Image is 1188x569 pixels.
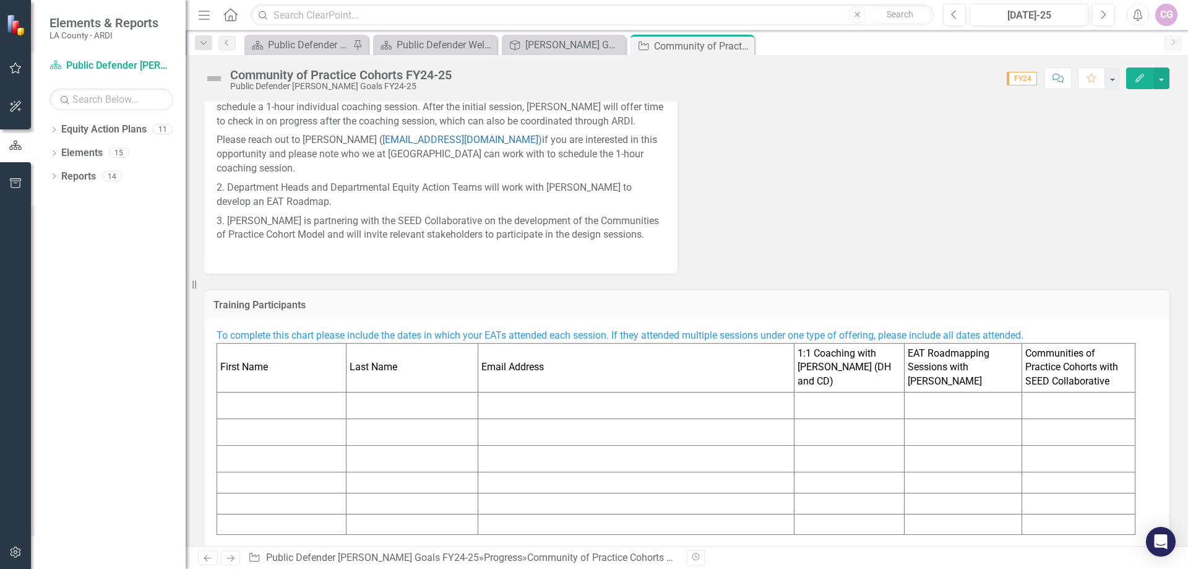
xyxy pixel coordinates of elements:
td: Email Address [478,343,794,393]
div: [DATE]-25 [974,8,1084,23]
h3: Training Participants [213,300,1160,311]
span: FY24 [1007,72,1037,85]
a: Elements [61,146,103,160]
span: To complete this chart please include the dates in which your EATs attended each session. If they... [217,329,1023,341]
span: Search [887,9,913,19]
td: Communities of Practice Cohorts with SEED Collaborative [1022,343,1135,393]
a: [EMAIL_ADDRESS][DOMAIN_NAME]) [382,134,542,146]
img: ClearPoint Strategy [6,14,28,36]
a: Public Defender [PERSON_NAME] Goals FY24-25 [266,552,479,563]
td: EAT Roadmapping Sessions with [PERSON_NAME] [904,343,1022,393]
input: Search Below... [49,89,173,110]
button: Search [869,6,931,24]
div: Community of Practice Cohorts FY24-25 [527,552,703,563]
div: Open Intercom Messenger [1146,527,1176,557]
a: [PERSON_NAME] Goals FY24-25 [505,37,622,53]
small: LA County - ARDI [49,30,158,40]
td: 1:1 Coaching with [PERSON_NAME] (DH and CD) [794,343,904,393]
button: [DATE]-25 [970,4,1088,26]
div: Community of Practice Cohorts FY24-25 [654,38,751,54]
a: Equity Action Plans [61,123,147,137]
a: Reports [61,170,96,184]
a: Public Defender Welcome Page [376,37,494,53]
div: 14 [102,171,122,181]
div: 15 [109,148,129,159]
div: Public Defender [PERSON_NAME] Goals FY24-25 [230,82,452,91]
div: » » [248,551,678,565]
img: Not Defined [204,69,224,89]
td: Last Name [346,343,478,393]
a: Public Defender [PERSON_NAME] Goals FY24-25 [49,59,173,73]
p: 3. [PERSON_NAME] is partnering with the SEED Collaborative on the development of the Communities ... [217,212,665,245]
a: Public Defender Welcome Page [247,37,350,53]
div: Public Defender Welcome Page [397,37,494,53]
p: Should you be interested in participating, [PERSON_NAME] will coordinate with [PERSON_NAME] to sc... [217,84,665,131]
div: 11 [153,124,173,135]
a: Progress [484,552,522,563]
p: 2. Department Heads and Departmental Equity Action Teams will work with [PERSON_NAME] to develop ... [217,178,665,212]
input: Search ClearPoint... [251,4,934,26]
div: Community of Practice Cohorts FY24-25 [230,68,452,82]
button: CG [1155,4,1177,26]
div: Public Defender Welcome Page [268,37,350,53]
div: [PERSON_NAME] Goals FY24-25 [525,37,622,53]
span: Elements & Reports [49,15,158,30]
p: Please reach out to [PERSON_NAME] ( if you are interested in this opportunity and please note who... [217,131,665,178]
td: First Name [217,343,346,393]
